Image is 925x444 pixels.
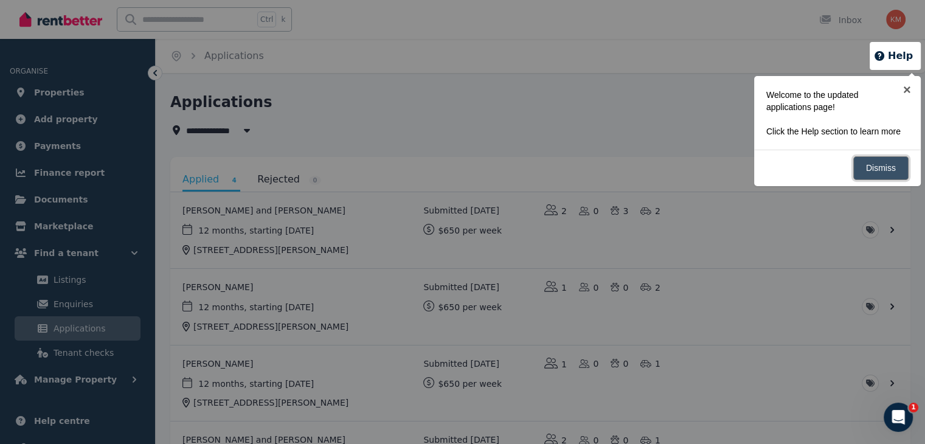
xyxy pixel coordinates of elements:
[766,89,901,113] p: Welcome to the updated applications page!
[853,156,909,180] a: Dismiss
[873,49,913,63] button: Help
[884,403,913,432] iframe: Intercom live chat
[766,125,901,137] p: Click the Help section to learn more
[893,76,921,103] a: ×
[909,403,918,412] span: 1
